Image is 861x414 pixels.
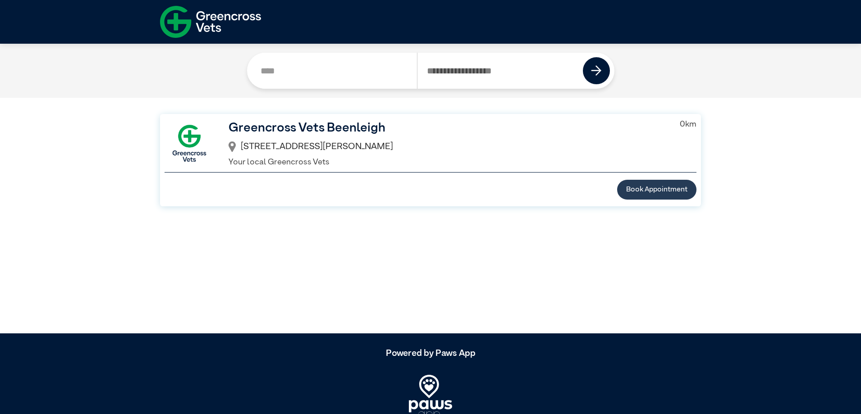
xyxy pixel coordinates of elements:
[160,2,261,41] img: f-logo
[229,118,665,137] h3: Greencross Vets Beenleigh
[680,118,696,131] p: 0 km
[160,348,701,359] h5: Powered by Paws App
[229,137,665,157] div: [STREET_ADDRESS][PERSON_NAME]
[229,156,665,168] p: Your local Greencross Vets
[617,180,696,200] button: Book Appointment
[591,65,602,76] img: icon-right
[417,53,583,89] input: Search by Postcode
[165,118,214,168] img: GX-Square.png
[252,53,417,89] input: Search by Clinic Name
